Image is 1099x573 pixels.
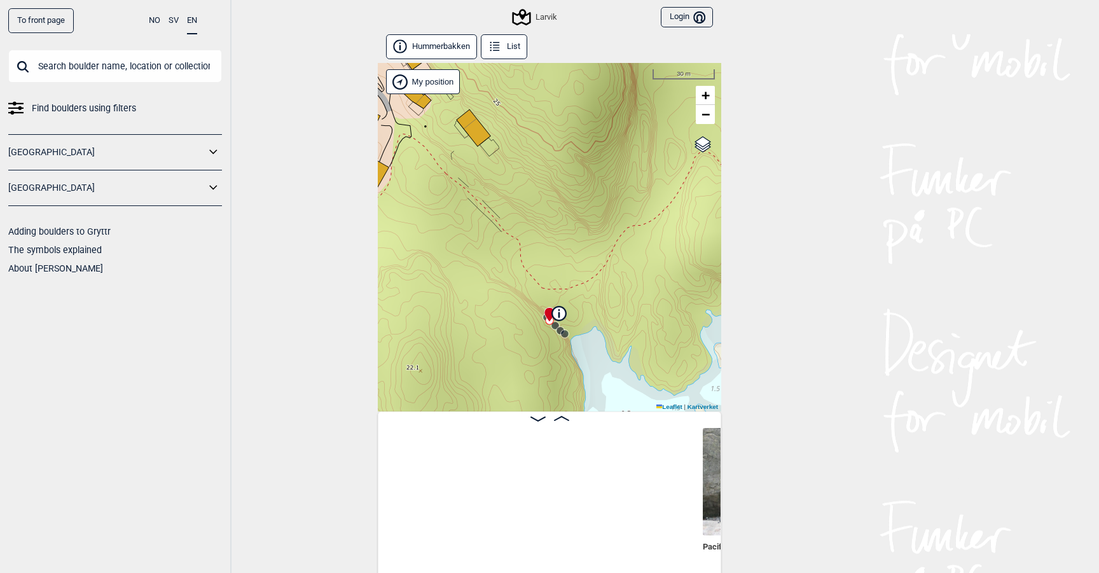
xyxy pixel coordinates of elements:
[696,86,715,105] a: Zoom in
[702,106,710,122] span: −
[703,539,775,551] span: Pacific Princess , 6C
[187,8,197,34] button: EN
[702,87,710,103] span: +
[514,10,557,25] div: Larvik
[703,428,810,535] img: Pacific Princess 230109
[653,69,715,79] div: 30 m
[8,263,103,273] a: About [PERSON_NAME]
[688,403,718,410] a: Kartverket
[386,69,460,94] div: Show my position
[8,143,205,162] a: [GEOGRAPHIC_DATA]
[149,8,160,33] button: NO
[481,34,527,59] button: List
[32,99,136,118] span: Find boulders using filters
[8,50,222,83] input: Search boulder name, location or collection
[656,403,682,410] a: Leaflet
[8,226,111,237] a: Adding boulders to Gryttr
[8,8,74,33] a: To front page
[684,403,686,410] span: |
[8,179,205,197] a: [GEOGRAPHIC_DATA]
[169,8,179,33] button: SV
[8,245,102,255] a: The symbols explained
[386,34,477,59] button: Hummerbakken
[661,7,713,28] button: Login
[691,130,715,158] a: Layers
[8,99,222,118] a: Find boulders using filters
[696,105,715,124] a: Zoom out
